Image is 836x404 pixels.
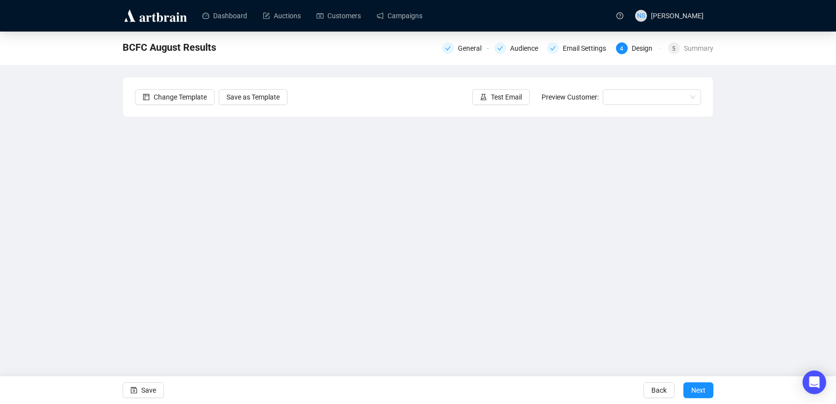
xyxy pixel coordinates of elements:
span: Change Template [154,92,207,102]
span: [PERSON_NAME] [651,12,704,20]
span: save [130,387,137,394]
span: Back [651,376,667,404]
div: Audience [494,42,541,54]
div: Open Intercom Messenger [803,370,826,394]
a: Auctions [263,3,301,29]
span: question-circle [616,12,623,19]
span: Next [691,376,706,404]
span: BCFC August Results [123,39,216,55]
a: Customers [317,3,361,29]
span: layout [143,94,150,101]
div: Summary [684,42,713,54]
span: NS [637,11,645,21]
span: Save [141,376,156,404]
span: 5 [672,45,675,52]
button: Back [643,382,675,398]
button: Change Template [135,89,215,105]
button: Save as Template [219,89,288,105]
div: 5Summary [668,42,713,54]
div: 4Design [616,42,662,54]
button: Test Email [472,89,530,105]
div: General [458,42,487,54]
span: experiment [480,94,487,101]
span: check [550,45,556,51]
div: Email Settings [547,42,610,54]
button: Next [683,382,713,398]
a: Dashboard [202,3,247,29]
span: check [497,45,503,51]
span: Save as Template [226,92,280,102]
span: 4 [620,45,623,52]
div: Audience [510,42,544,54]
span: Test Email [491,92,522,102]
img: logo [123,8,189,24]
div: Design [632,42,658,54]
span: check [445,45,451,51]
button: Save [123,382,164,398]
div: General [442,42,488,54]
span: Preview Customer: [542,93,599,101]
div: Email Settings [563,42,612,54]
a: Campaigns [377,3,422,29]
